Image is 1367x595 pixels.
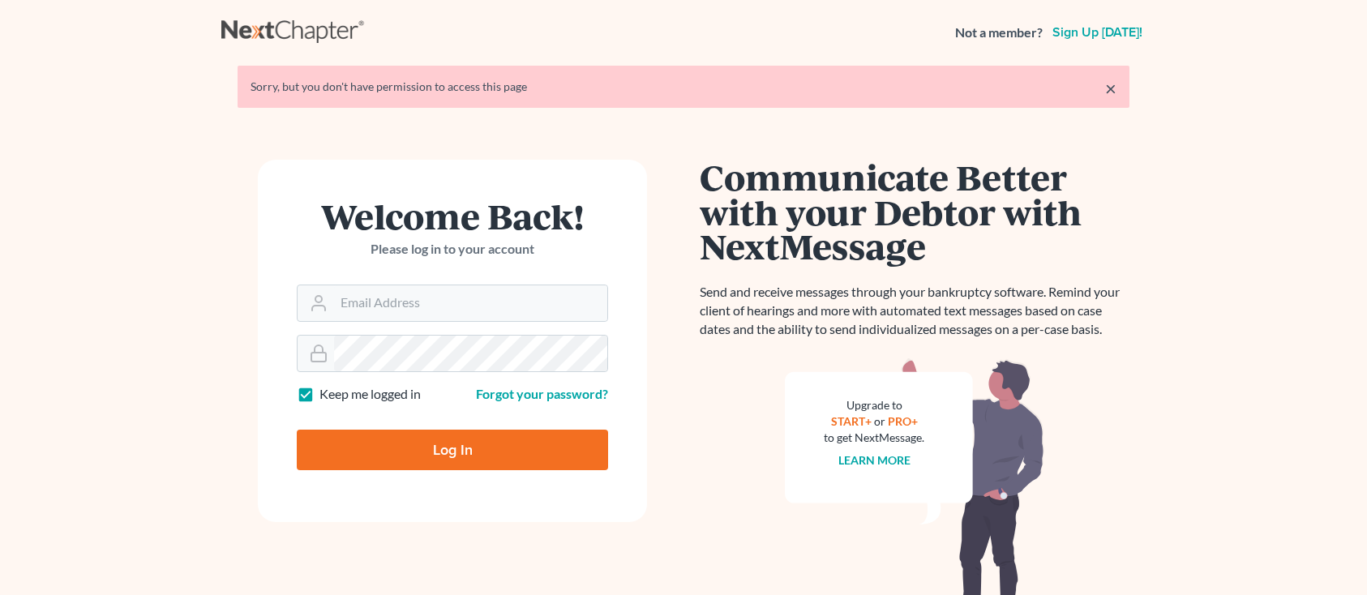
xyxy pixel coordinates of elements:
a: START+ [831,414,872,428]
span: or [874,414,885,428]
a: PRO+ [888,414,918,428]
strong: Not a member? [955,24,1043,42]
div: Sorry, but you don't have permission to access this page [251,79,1116,95]
label: Keep me logged in [319,385,421,404]
div: to get NextMessage. [824,430,924,446]
input: Log In [297,430,608,470]
h1: Welcome Back! [297,199,608,233]
input: Email Address [334,285,607,321]
h1: Communicate Better with your Debtor with NextMessage [700,160,1129,263]
a: × [1105,79,1116,98]
div: Upgrade to [824,397,924,413]
p: Send and receive messages through your bankruptcy software. Remind your client of hearings and mo... [700,283,1129,339]
a: Learn more [838,453,911,467]
p: Please log in to your account [297,240,608,259]
a: Forgot your password? [476,386,608,401]
a: Sign up [DATE]! [1049,26,1146,39]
